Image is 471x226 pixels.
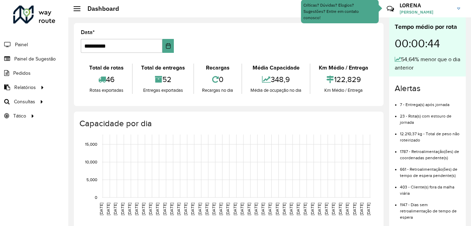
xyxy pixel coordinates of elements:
text: [DATE] [211,203,216,215]
text: [DATE] [225,203,230,215]
text: [DATE] [261,203,265,215]
h4: Alertas [395,83,460,94]
text: [DATE] [338,203,342,215]
span: Pedidos [13,70,31,77]
text: [DATE] [218,203,223,215]
div: Média Capacidade [244,64,308,72]
text: [DATE] [169,203,174,215]
span: Tático [13,112,26,120]
div: Km Médio / Entrega [312,64,375,72]
text: [DATE] [198,203,202,215]
text: [DATE] [303,203,307,215]
text: [DATE] [310,203,315,215]
text: [DATE] [148,203,153,215]
text: [DATE] [99,203,103,215]
h2: Dashboard [80,5,119,13]
div: Tempo médio por rota [395,22,460,32]
text: [DATE] [345,203,349,215]
text: 5,000 [86,177,97,182]
div: 46 [83,72,130,87]
div: 0 [196,72,240,87]
text: [DATE] [204,203,209,215]
text: 0 [95,195,97,200]
li: 1787 - Retroalimentação(ões) de coordenadas pendente(s) [400,143,460,161]
label: Data [81,28,95,37]
div: Média de ocupação no dia [244,87,308,94]
li: 661 - Retroalimentação(ões) de tempo de espera pendente(s) [400,161,460,179]
text: [DATE] [331,203,335,215]
text: [DATE] [268,203,272,215]
span: [PERSON_NAME] [400,9,452,15]
text: [DATE] [247,203,251,215]
div: Recargas no dia [196,87,240,94]
div: Entregas exportadas [134,87,192,94]
text: [DATE] [324,203,329,215]
text: [DATE] [176,203,181,215]
div: 122,829 [312,72,375,87]
text: 15,000 [85,142,97,146]
text: [DATE] [366,203,371,215]
text: [DATE] [240,203,244,215]
text: [DATE] [162,203,167,215]
li: 23 - Rota(s) com estouro de jornada [400,108,460,126]
div: 348,9 [244,72,308,87]
text: [DATE] [155,203,160,215]
text: [DATE] [289,203,293,215]
text: [DATE] [141,203,146,215]
text: [DATE] [127,203,132,215]
div: Total de rotas [83,64,130,72]
div: 54,64% menor que o dia anterior [395,55,460,72]
text: [DATE] [275,203,279,215]
div: Km Médio / Entrega [312,87,375,94]
h4: Capacidade por dia [79,119,377,129]
span: Consultas [14,98,35,105]
span: Painel [15,41,28,48]
text: [DATE] [113,203,117,215]
text: [DATE] [352,203,357,215]
div: 52 [134,72,192,87]
div: Total de entregas [134,64,192,72]
li: 1147 - Dias sem retroalimentação de tempo de espera [400,196,460,220]
text: [DATE] [296,203,300,215]
text: [DATE] [106,203,110,215]
text: [DATE] [254,203,258,215]
text: [DATE] [317,203,322,215]
text: [DATE] [183,203,188,215]
text: [DATE] [134,203,139,215]
a: Contato Rápido [383,1,398,16]
span: Painel de Sugestão [14,55,56,63]
text: 10,000 [85,160,97,164]
span: Relatórios [14,84,36,91]
text: [DATE] [359,203,364,215]
text: [DATE] [120,203,125,215]
div: 00:00:44 [395,32,460,55]
li: 403 - Cliente(s) fora da malha viária [400,179,460,196]
h3: LORENA [400,2,452,9]
button: Choose Date [162,39,174,53]
div: Recargas [196,64,240,72]
li: 12.210,37 kg - Total de peso não roteirizado [400,126,460,143]
text: [DATE] [190,203,195,215]
text: [DATE] [233,203,237,215]
div: Rotas exportadas [83,87,130,94]
li: 7 - Entrega(s) após jornada [400,96,460,108]
text: [DATE] [282,203,286,215]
